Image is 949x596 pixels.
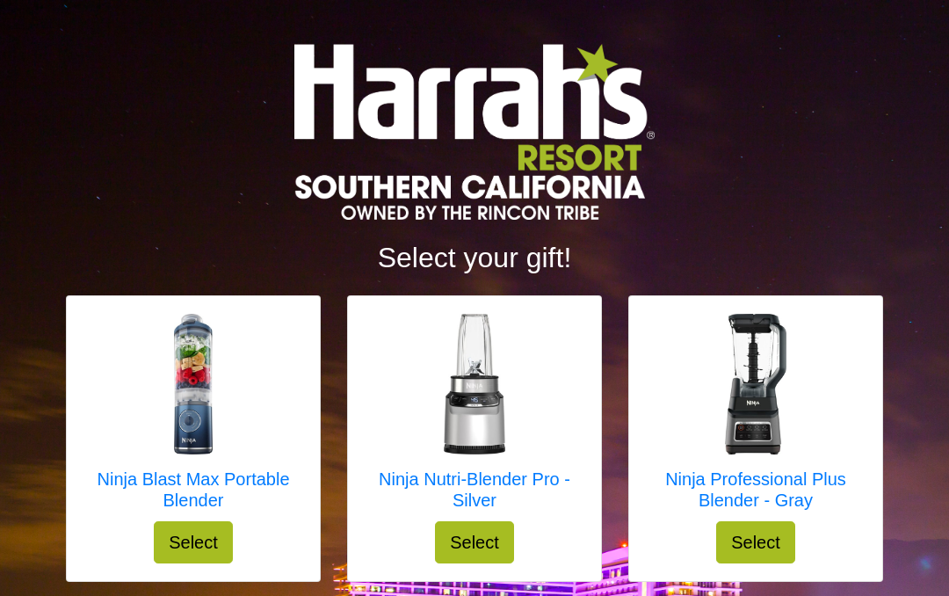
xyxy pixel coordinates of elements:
img: Ninja Nutri-Blender Pro - Silver [404,314,545,454]
img: Ninja Blast Max Portable Blender [123,314,264,454]
h5: Ninja Nutri-Blender Pro - Silver [366,469,583,511]
button: Select [154,521,233,563]
a: Ninja Blast Max Portable Blender Ninja Blast Max Portable Blender [84,314,302,521]
a: Ninja Professional Plus Blender - Gray Ninja Professional Plus Blender - Gray [647,314,865,521]
h2: Select your gift! [66,241,883,274]
button: Select [435,521,514,563]
h5: Ninja Professional Plus Blender - Gray [647,469,865,511]
button: Select [716,521,795,563]
img: Ninja Professional Plus Blender - Gray [685,314,826,454]
a: Ninja Nutri-Blender Pro - Silver Ninja Nutri-Blender Pro - Silver [366,314,583,521]
img: Logo [294,44,655,220]
h5: Ninja Blast Max Portable Blender [84,469,302,511]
